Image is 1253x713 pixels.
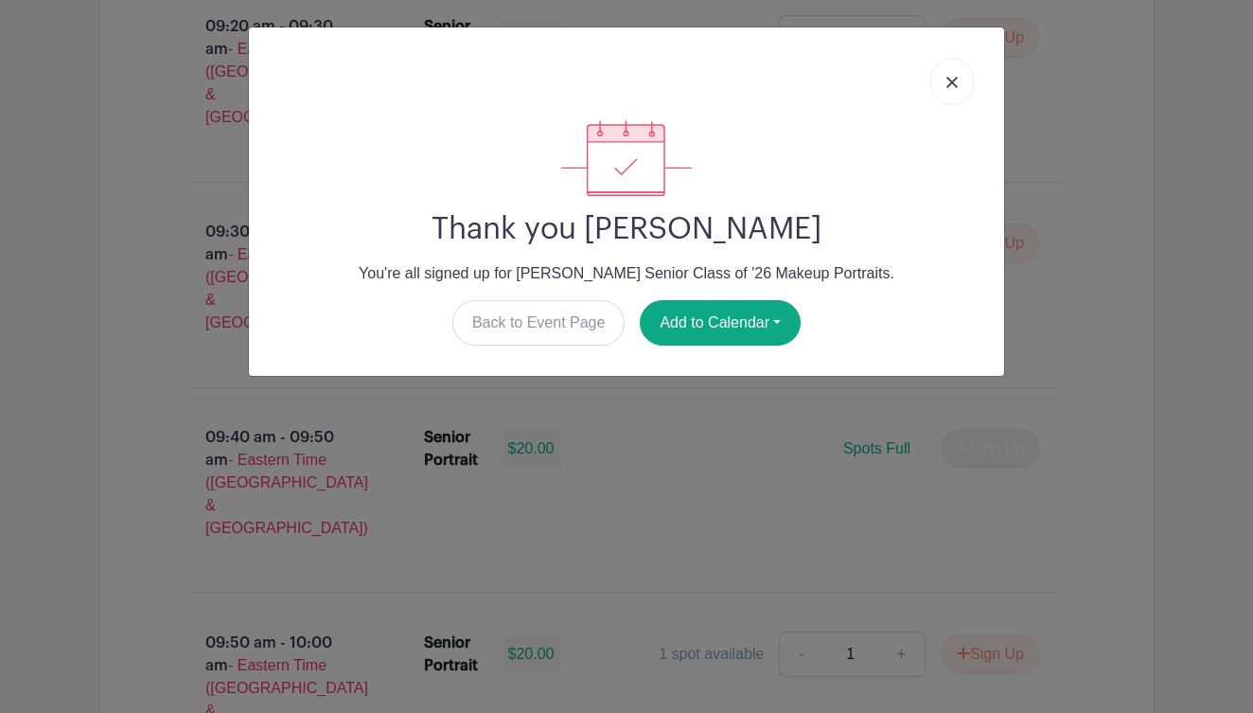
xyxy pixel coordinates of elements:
[561,120,692,196] img: signup_complete-c468d5dda3e2740ee63a24cb0ba0d3ce5d8a4ecd24259e683200fb1569d990c8.svg
[264,262,989,285] p: You're all signed up for [PERSON_NAME] Senior Class of '26 Makeup Portraits.
[640,300,801,346] button: Add to Calendar
[452,300,626,346] a: Back to Event Page
[946,77,958,88] img: close_button-5f87c8562297e5c2d7936805f587ecaba9071eb48480494691a3f1689db116b3.svg
[264,211,989,247] h2: Thank you [PERSON_NAME]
